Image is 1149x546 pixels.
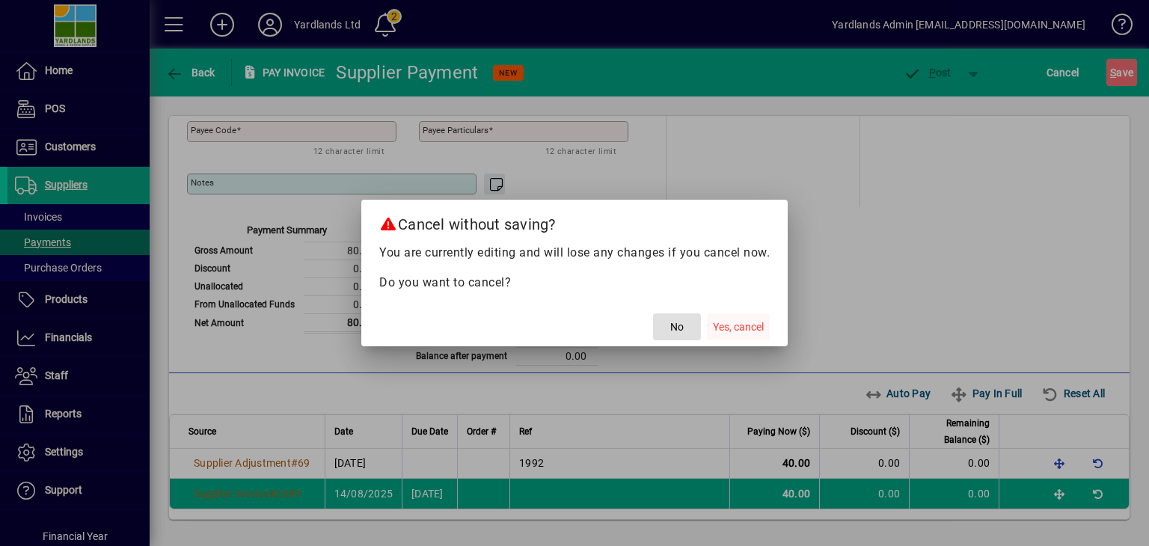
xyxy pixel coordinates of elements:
p: You are currently editing and will lose any changes if you cancel now. [379,244,770,262]
h2: Cancel without saving? [361,200,788,243]
button: No [653,313,701,340]
span: No [670,319,684,335]
p: Do you want to cancel? [379,274,770,292]
button: Yes, cancel [707,313,770,340]
span: Yes, cancel [713,319,764,335]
